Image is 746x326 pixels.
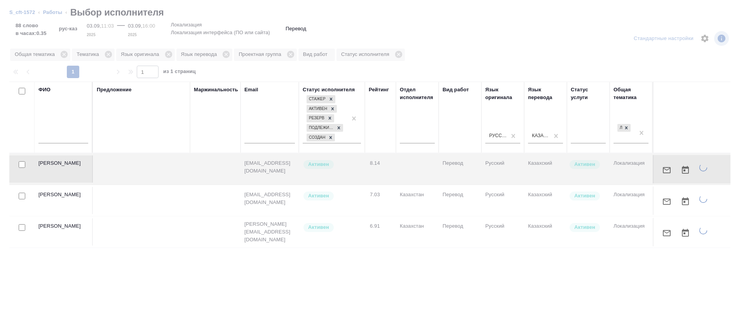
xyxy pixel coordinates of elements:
p: Перевод [286,25,306,33]
div: Отдел исполнителя [400,86,435,101]
div: Рейтинг [369,86,389,94]
div: Маржинальность [194,86,238,94]
div: Локализация [617,124,622,132]
div: Статус исполнителя [303,86,355,94]
div: Казахский [532,132,550,139]
div: Стажер, Активен, Резерв, Подлежит внедрению, Создан [306,133,336,143]
div: Статус услуги [571,86,606,101]
div: ФИО [38,86,51,94]
div: Общая тематика [614,86,648,101]
div: Язык оригинала [485,86,520,101]
td: [PERSON_NAME] [35,187,93,214]
div: Резерв [307,114,326,122]
div: Создан [307,134,326,142]
input: Выбери исполнителей, чтобы отправить приглашение на работу [19,161,25,168]
input: Выбери исполнителей, чтобы отправить приглашение на работу [19,224,25,231]
button: Открыть календарь загрузки [676,192,695,211]
div: Язык перевода [528,86,563,101]
div: Стажер, Активен, Резерв, Подлежит внедрению, Создан [306,94,336,104]
div: Подлежит внедрению [307,124,335,132]
div: Русский [489,132,507,139]
div: Стажер [307,95,327,103]
td: [PERSON_NAME] [35,155,93,183]
input: Выбери исполнителей, чтобы отправить приглашение на работу [19,193,25,199]
button: Отправить предложение о работе [657,192,676,211]
button: Открыть календарь загрузки [676,224,695,242]
div: Стажер, Активен, Резерв, Подлежит внедрению, Создан [306,113,335,123]
div: Локализация [617,123,631,133]
div: Стажер, Активен, Резерв, Подлежит внедрению, Создан [306,123,344,133]
button: Открыть календарь загрузки [676,161,695,180]
div: Активен [307,105,328,113]
div: Вид работ [443,86,469,94]
div: Email [244,86,258,94]
td: [PERSON_NAME] [35,218,93,246]
button: Отправить предложение о работе [657,224,676,242]
div: Предложение [97,86,132,94]
div: Стажер, Активен, Резерв, Подлежит внедрению, Создан [306,104,338,114]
